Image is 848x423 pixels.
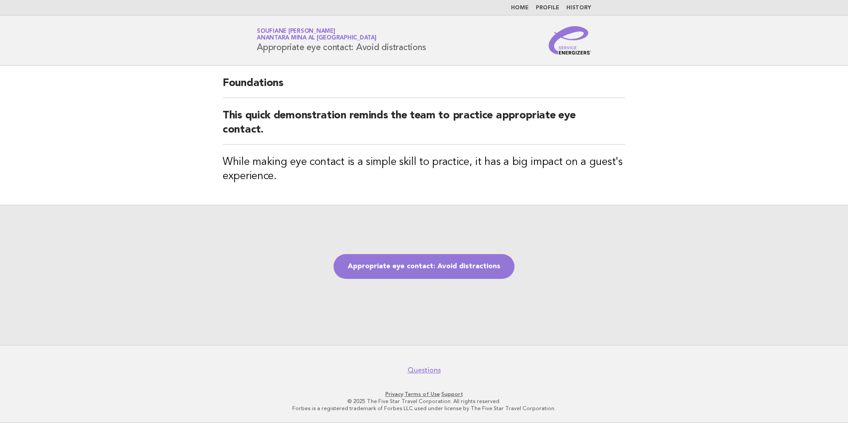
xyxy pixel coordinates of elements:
a: Home [511,5,529,11]
a: Questions [408,366,441,375]
a: Appropriate eye contact: Avoid distractions [334,254,514,279]
a: Terms of Use [404,391,440,397]
p: · · [153,391,695,398]
a: Privacy [385,391,403,397]
h1: Appropriate eye contact: Avoid distractions [257,29,426,52]
a: Profile [536,5,559,11]
span: Anantara Mina al [GEOGRAPHIC_DATA] [257,35,377,41]
img: Service Energizers [549,26,591,55]
h2: Foundations [223,76,625,98]
p: © 2025 The Five Star Travel Corporation. All rights reserved. [153,398,695,405]
h2: This quick demonstration reminds the team to practice appropriate eye contact. [223,109,625,145]
a: Support [441,391,463,397]
p: Forbes is a registered trademark of Forbes LLC used under license by The Five Star Travel Corpora... [153,405,695,412]
a: History [566,5,591,11]
h3: While making eye contact is a simple skill to practice, it has a big impact on a guest's experience. [223,155,625,184]
a: Soufiane [PERSON_NAME]Anantara Mina al [GEOGRAPHIC_DATA] [257,28,377,41]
